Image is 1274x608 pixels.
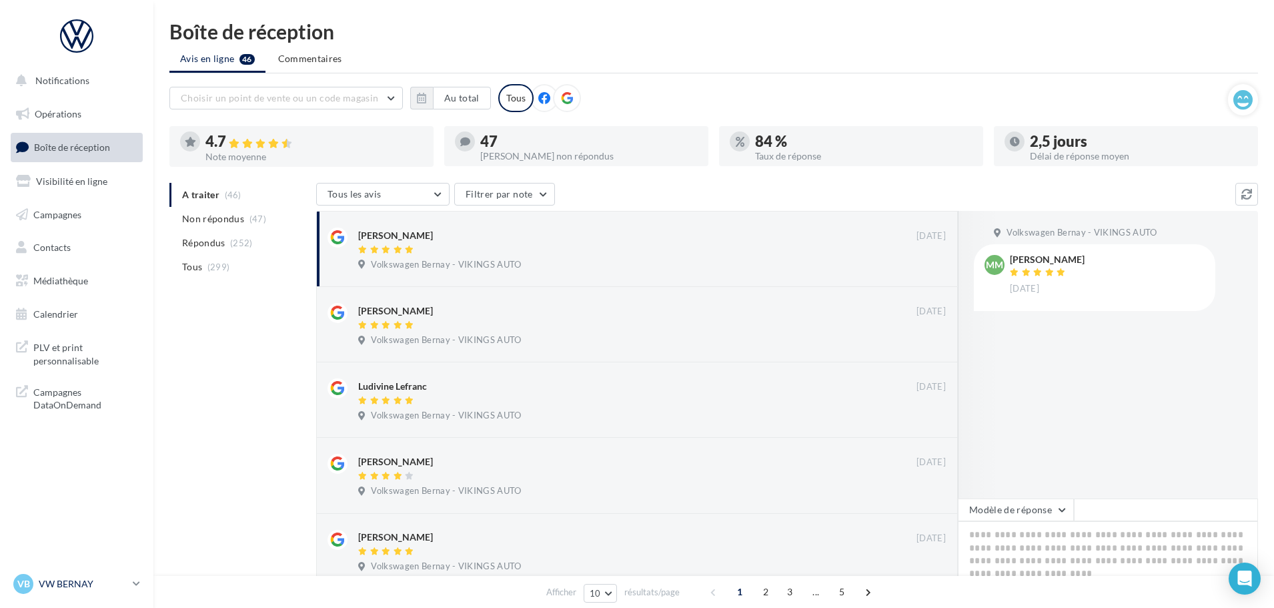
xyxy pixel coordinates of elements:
div: 47 [480,134,698,149]
a: Campagnes DataOnDemand [8,378,145,417]
span: PLV et print personnalisable [33,338,137,367]
button: 10 [584,584,618,603]
span: Tous [182,260,202,274]
span: [DATE] [916,306,946,318]
div: Note moyenne [205,152,423,162]
span: Notifications [35,75,89,86]
button: Modèle de réponse [958,499,1074,521]
span: [DATE] [916,533,946,545]
div: 84 % [755,134,973,149]
span: [DATE] [916,457,946,469]
span: Non répondus [182,212,244,226]
span: [DATE] [916,230,946,242]
span: Tous les avis [328,188,382,200]
div: Tous [498,84,534,112]
div: [PERSON_NAME] [358,531,433,544]
span: (252) [230,238,253,248]
span: MM [986,258,1003,272]
div: Boîte de réception [169,21,1258,41]
button: Tous les avis [316,183,450,206]
span: VB [17,577,30,591]
a: Contacts [8,234,145,262]
button: Au total [410,87,491,109]
span: Volkswagen Bernay - VIKINGS AUTO [371,561,521,573]
span: Répondus [182,236,225,250]
span: (47) [249,214,266,224]
span: Campagnes [33,208,81,220]
div: [PERSON_NAME] [358,229,433,242]
button: Choisir un point de vente ou un code magasin [169,87,403,109]
a: Médiathèque [8,267,145,295]
span: Commentaires [278,53,342,64]
div: Ludivine Lefranc [358,380,427,393]
div: [PERSON_NAME] non répondus [480,151,698,161]
button: Notifications [8,67,140,95]
div: [PERSON_NAME] [1010,255,1085,264]
a: Visibilité en ligne [8,168,145,196]
button: Au total [433,87,491,109]
span: 1 [729,581,750,603]
span: 10 [590,588,601,599]
div: Taux de réponse [755,151,973,161]
span: Volkswagen Bernay - VIKINGS AUTO [371,334,521,346]
span: Volkswagen Bernay - VIKINGS AUTO [371,259,521,271]
span: Campagnes DataOnDemand [33,383,137,412]
span: Volkswagen Bernay - VIKINGS AUTO [371,410,521,422]
span: (299) [207,262,230,272]
span: 5 [831,581,852,603]
a: Boîte de réception [8,133,145,162]
a: Opérations [8,100,145,128]
span: Choisir un point de vente ou un code magasin [181,92,378,103]
span: ... [805,581,826,603]
div: 2,5 jours [1030,134,1247,149]
span: Volkswagen Bernay - VIKINGS AUTO [1007,227,1157,239]
div: [PERSON_NAME] [358,455,433,469]
span: [DATE] [1010,283,1039,295]
span: [DATE] [916,381,946,393]
div: 4.7 [205,134,423,149]
span: Visibilité en ligne [36,176,107,187]
span: Opérations [35,108,81,119]
div: Open Intercom Messenger [1229,563,1261,595]
a: Campagnes [8,201,145,229]
div: [PERSON_NAME] [358,304,433,318]
a: VB VW BERNAY [11,571,143,597]
span: Volkswagen Bernay - VIKINGS AUTO [371,485,521,497]
span: 3 [779,581,800,603]
span: Afficher [546,586,576,599]
span: Médiathèque [33,275,88,286]
span: résultats/page [624,586,680,599]
span: Boîte de réception [34,141,110,153]
a: Calendrier [8,300,145,328]
a: PLV et print personnalisable [8,333,145,372]
span: 2 [755,581,776,603]
div: Délai de réponse moyen [1030,151,1247,161]
p: VW BERNAY [39,577,127,591]
button: Filtrer par note [454,183,555,206]
span: Calendrier [33,308,78,320]
span: Contacts [33,242,71,253]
